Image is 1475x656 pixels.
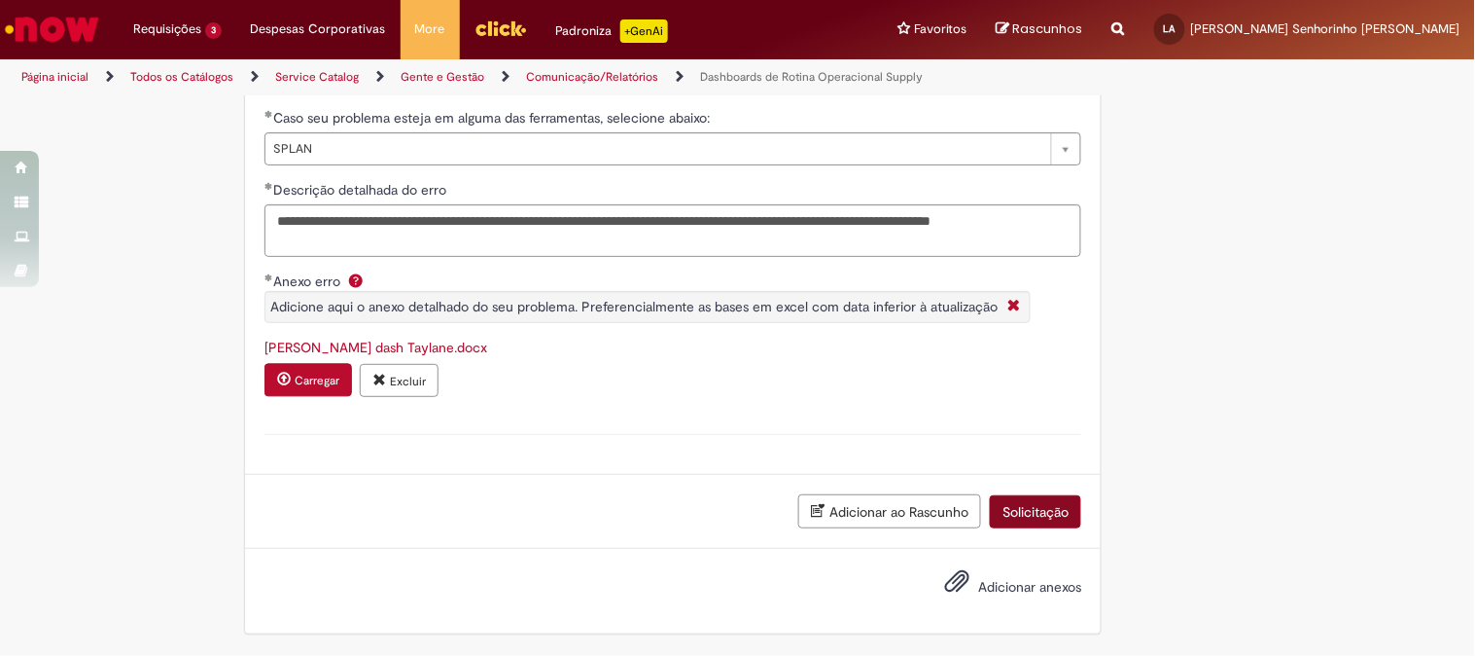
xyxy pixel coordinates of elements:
span: [PERSON_NAME] Senhorinho [PERSON_NAME] [1191,20,1460,37]
a: Dashboards de Rotina Operacional Supply [700,69,923,85]
a: Download de Splan dash Taylane.docx [264,339,487,356]
i: Fechar More information Por question_anexo_erro [1002,297,1025,317]
a: Service Catalog [275,69,359,85]
span: Descrição detalhada do erro [273,181,450,199]
a: Comunicação/Relatórios [526,69,658,85]
span: Adicionar anexos [978,579,1081,597]
div: Padroniza [556,19,668,43]
button: Solicitação [990,495,1081,528]
button: Adicionar ao Rascunho [798,494,981,528]
span: Despesas Corporativas [251,19,386,39]
span: Obrigatório Preenchido [264,273,273,281]
span: Obrigatório Preenchido [264,110,273,118]
span: Favoritos [914,19,967,39]
span: LA [1164,22,1176,35]
span: Anexo erro [273,273,344,290]
a: Rascunhos [997,20,1083,39]
button: Carregar anexo de Anexo erro Required [264,364,352,397]
span: Caso seu problema esteja em alguma das ferramentas, selecione abaixo: [273,109,714,127]
span: Ajuda para Anexo erro [344,273,368,288]
button: Adicionar anexos [939,564,974,608]
img: click_logo_yellow_360x200.png [474,14,527,43]
textarea: Descrição detalhada do erro [264,204,1081,257]
span: Rascunhos [1013,19,1083,38]
small: Excluir [390,374,426,389]
button: Excluir anexo Splan dash Taylane.docx [360,364,439,397]
span: Adicione aqui o anexo detalhado do seu problema. Preferencialmente as bases em excel com data inf... [270,298,998,315]
small: Carregar [295,374,339,389]
span: SPLAN [273,133,1041,164]
span: More [415,19,445,39]
a: Todos os Catálogos [130,69,233,85]
a: Página inicial [21,69,88,85]
span: 3 [205,22,222,39]
span: Obrigatório Preenchido [264,182,273,190]
a: Gente e Gestão [401,69,484,85]
p: +GenAi [620,19,668,43]
span: Requisições [133,19,201,39]
img: ServiceNow [2,10,102,49]
ul: Trilhas de página [15,59,968,95]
